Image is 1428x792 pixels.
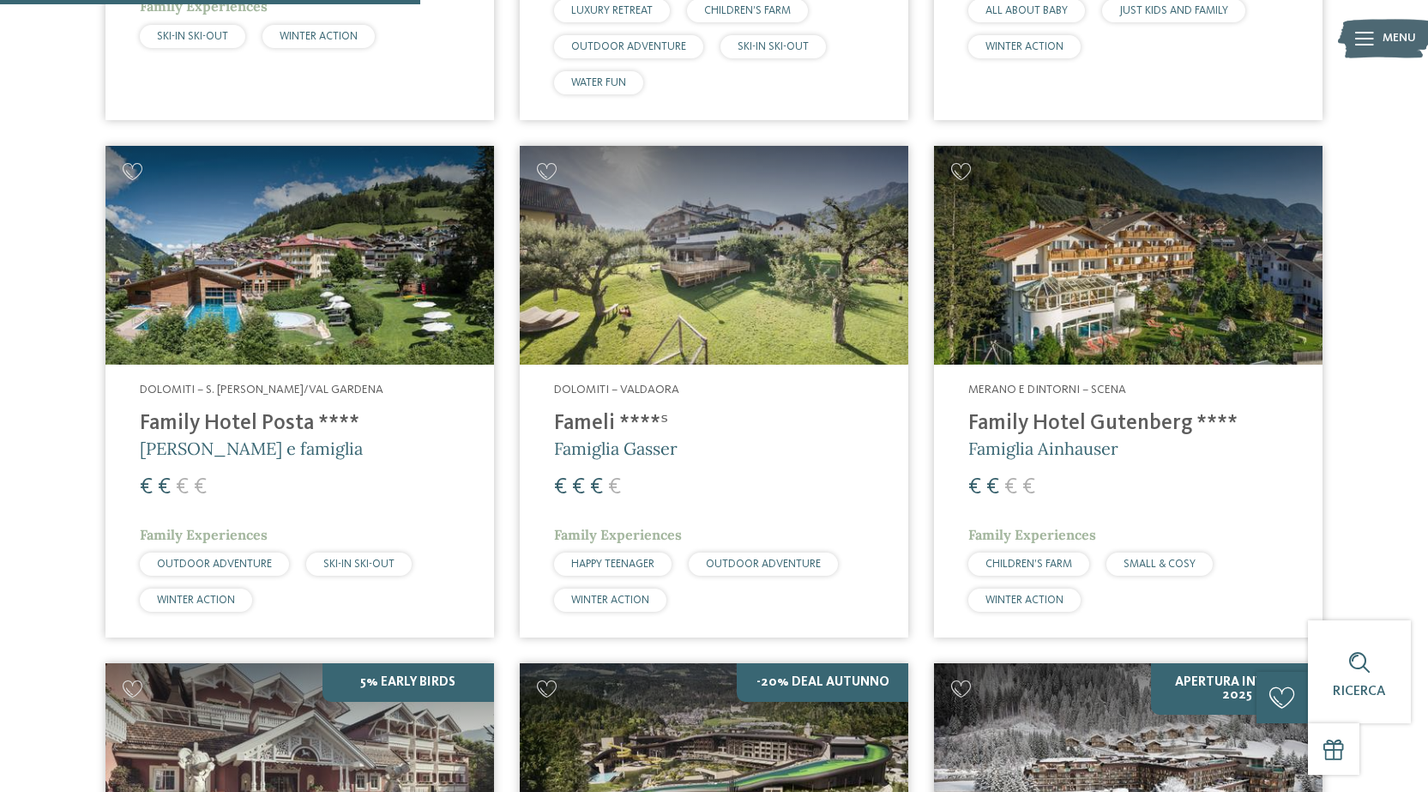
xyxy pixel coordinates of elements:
[1004,476,1017,499] span: €
[280,31,358,42] span: WINTER ACTION
[554,526,682,543] span: Family Experiences
[590,476,603,499] span: €
[158,476,171,499] span: €
[704,5,791,16] span: CHILDREN’S FARM
[554,384,679,396] span: Dolomiti – Valdaora
[194,476,207,499] span: €
[1333,685,1386,698] span: Ricerca
[968,411,1288,437] h4: Family Hotel Gutenberg ****
[571,5,653,16] span: LUXURY RETREAT
[571,77,626,88] span: WATER FUN
[985,5,1068,16] span: ALL ABOUT BABY
[157,31,228,42] span: SKI-IN SKI-OUT
[140,438,363,459] span: [PERSON_NAME] e famiglia
[176,476,189,499] span: €
[738,41,809,52] span: SKI-IN SKI-OUT
[520,146,908,365] img: Cercate un hotel per famiglie? Qui troverete solo i migliori!
[140,526,268,543] span: Family Experiences
[157,559,272,570] span: OUTDOOR ADVENTURE
[985,41,1063,52] span: WINTER ACTION
[1119,5,1228,16] span: JUST KIDS AND FAMILY
[157,595,235,606] span: WINTER ACTION
[140,411,460,437] h4: Family Hotel Posta ****
[968,526,1096,543] span: Family Experiences
[706,559,821,570] span: OUTDOOR ADVENTURE
[571,559,654,570] span: HAPPY TEENAGER
[323,559,395,570] span: SKI-IN SKI-OUT
[1124,559,1196,570] span: SMALL & COSY
[968,384,1126,396] span: Merano e dintorni – Scena
[554,476,567,499] span: €
[985,595,1063,606] span: WINTER ACTION
[520,146,908,638] a: Cercate un hotel per famiglie? Qui troverete solo i migliori! Dolomiti – Valdaora Fameli ****ˢ Fa...
[1022,476,1035,499] span: €
[968,476,981,499] span: €
[934,146,1323,638] a: Cercate un hotel per famiglie? Qui troverete solo i migliori! Merano e dintorni – Scena Family Ho...
[571,41,686,52] span: OUTDOOR ADVENTURE
[608,476,621,499] span: €
[554,438,678,459] span: Famiglia Gasser
[140,384,383,396] span: Dolomiti – S. [PERSON_NAME]/Val Gardena
[140,476,153,499] span: €
[105,146,494,638] a: Cercate un hotel per famiglie? Qui troverete solo i migliori! Dolomiti – S. [PERSON_NAME]/Val Gar...
[934,146,1323,365] img: Family Hotel Gutenberg ****
[968,438,1118,459] span: Famiglia Ainhauser
[985,559,1072,570] span: CHILDREN’S FARM
[105,146,494,365] img: Cercate un hotel per famiglie? Qui troverete solo i migliori!
[986,476,999,499] span: €
[572,476,585,499] span: €
[571,595,649,606] span: WINTER ACTION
